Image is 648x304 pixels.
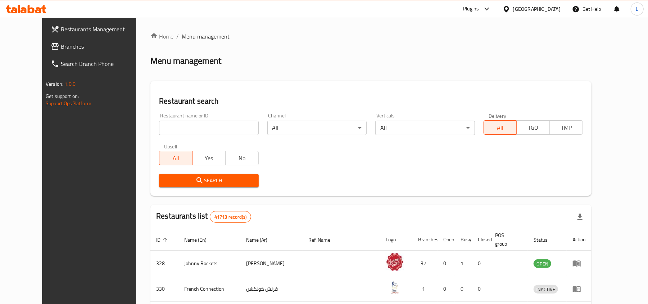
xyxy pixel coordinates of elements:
button: Search [159,174,258,187]
label: Delivery [489,113,507,118]
span: Search Branch Phone [61,59,145,68]
a: Branches [45,38,150,55]
span: Branches [61,42,145,51]
h2: Restaurant search [159,96,583,107]
img: French Connection [386,278,404,296]
td: 1 [455,251,472,276]
div: [GEOGRAPHIC_DATA] [513,5,561,13]
span: L [636,5,638,13]
td: French Connection [178,276,240,302]
a: Home [150,32,173,41]
div: All [267,121,367,135]
td: 328 [150,251,178,276]
button: All [159,151,192,165]
h2: Restaurants list [156,211,251,223]
a: Restaurants Management [45,21,150,38]
span: TGO [520,122,547,133]
th: Busy [455,229,472,251]
div: Menu [572,259,586,268]
td: 37 [412,251,438,276]
span: Menu management [182,32,230,41]
a: Search Branch Phone [45,55,150,72]
span: Restaurants Management [61,25,145,33]
div: Menu [572,285,586,293]
th: Closed [472,229,489,251]
td: 0 [472,276,489,302]
th: Branches [412,229,438,251]
span: No [228,153,256,164]
div: Total records count [210,211,251,223]
td: 330 [150,276,178,302]
button: TMP [549,120,583,135]
td: 0 [438,276,455,302]
span: Version: [46,79,63,89]
td: 1 [412,276,438,302]
nav: breadcrumb [150,32,592,41]
h2: Menu management [150,55,221,67]
td: Johnny Rockets [178,251,240,276]
span: Search [165,176,253,185]
button: TGO [516,120,550,135]
span: 1.0.0 [64,79,76,89]
td: 0 [472,251,489,276]
td: [PERSON_NAME] [240,251,303,276]
img: Johnny Rockets [386,253,404,271]
span: Name (Ar) [246,236,277,244]
th: Logo [380,229,412,251]
span: ID [156,236,170,244]
span: Ref. Name [309,236,340,244]
span: OPEN [534,260,551,268]
div: All [375,121,475,135]
td: 0 [438,251,455,276]
td: 0 [455,276,472,302]
div: Export file [571,208,589,225]
span: Yes [195,153,223,164]
div: Plugins [463,5,479,13]
th: Open [438,229,455,251]
span: Get support on: [46,91,79,101]
span: 41713 record(s) [210,214,251,220]
button: No [225,151,259,165]
span: POS group [495,231,519,248]
span: Name (En) [184,236,216,244]
span: All [487,122,514,133]
a: Support.OpsPlatform [46,99,91,108]
span: INACTIVE [534,285,558,294]
li: / [176,32,179,41]
label: Upsell [164,144,177,149]
span: Status [534,236,557,244]
button: Yes [192,151,226,165]
input: Search for restaurant name or ID.. [159,121,258,135]
button: All [484,120,517,135]
td: فرنش كونكشن [240,276,303,302]
th: Action [567,229,592,251]
span: TMP [553,122,580,133]
span: All [162,153,190,164]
